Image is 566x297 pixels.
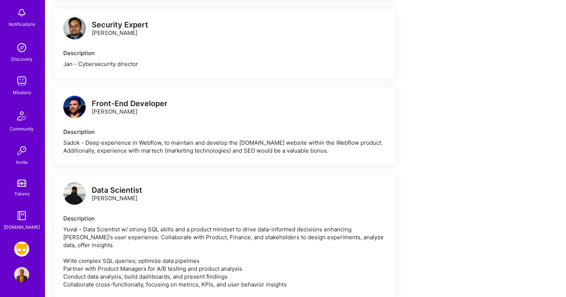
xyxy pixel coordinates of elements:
[14,241,29,256] img: Grindr: Data + FE + CyberSecurity + QA
[92,100,167,108] div: Front-End Developer
[14,5,29,20] img: bell
[10,125,34,133] div: Community
[63,214,387,222] div: Description
[14,40,29,55] img: discovery
[14,143,29,158] img: Invite
[63,182,86,207] a: logo
[63,96,86,120] a: logo
[16,158,28,166] div: Invite
[17,180,26,187] img: tokens
[63,225,387,288] div: Yuval - Data Scientist w/ strong SQL skills and a product mindset to drive data-informed decision...
[9,20,35,28] div: Notifications
[92,21,148,37] div: [PERSON_NAME]
[92,100,167,115] div: [PERSON_NAME]
[92,186,142,202] div: [PERSON_NAME]
[12,241,31,256] a: Grindr: Data + FE + CyberSecurity + QA
[12,267,31,282] a: User Avatar
[63,17,86,39] img: logo
[13,107,31,125] img: Community
[92,21,148,29] div: Security Expert
[92,186,142,194] div: Data Scientist
[14,267,29,282] img: User Avatar
[63,49,387,57] div: Description
[63,128,387,136] div: Description
[63,17,86,41] a: logo
[11,55,33,63] div: Discovery
[63,96,86,118] img: logo
[14,208,29,223] img: guide book
[13,88,31,96] div: Missions
[14,73,29,88] img: teamwork
[63,60,387,68] div: Jan - Cybersecurity director
[14,190,30,198] div: Tokens
[63,182,86,205] img: logo
[4,223,40,231] div: [DOMAIN_NAME]
[63,139,387,154] div: Sadok - Deep experience in Webflow, to maintain and develop the [DOMAIN_NAME] website within the ...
